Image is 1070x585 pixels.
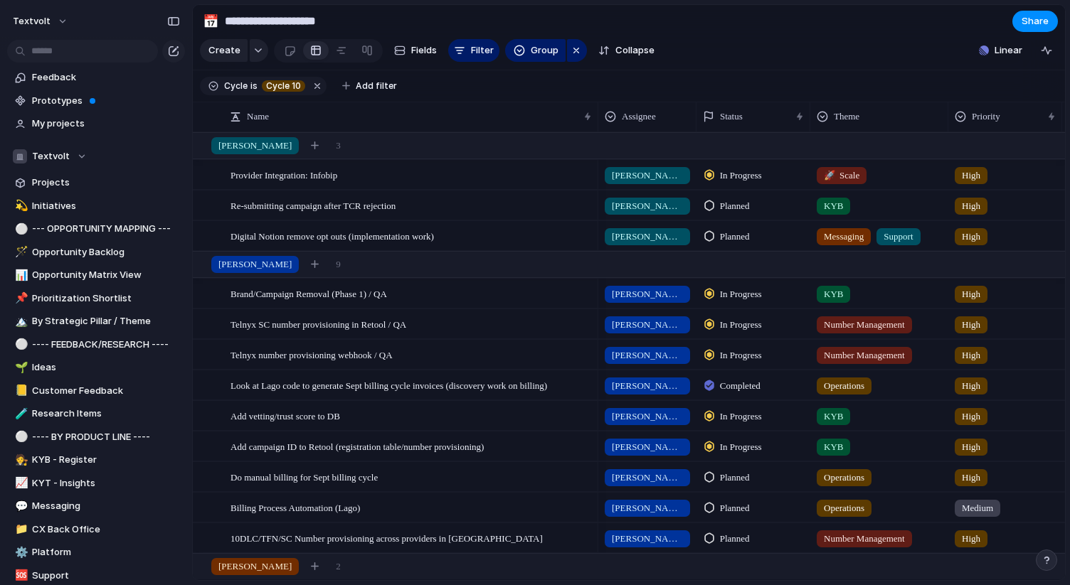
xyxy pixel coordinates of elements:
[7,242,185,263] a: 🪄Opportunity Backlog
[13,245,27,259] button: 🪄
[13,14,51,28] span: textvolt
[13,268,27,282] button: 📊
[32,407,180,421] span: Research Items
[720,471,750,485] span: Planned
[962,199,980,213] span: High
[824,199,843,213] span: KYB
[13,199,27,213] button: 💫
[13,314,27,328] button: 🏔️
[231,438,484,454] span: Add campaign ID to Retool (registration table/number provisioning)
[15,475,25,491] div: 📈
[336,139,341,153] span: 3
[720,230,750,244] span: Planned
[336,257,341,272] span: 9
[7,264,185,286] div: 📊Opportunity Matrix View
[7,195,185,217] a: 💫Initiatives
[32,222,180,236] span: --- OPPORTUNITY MAPPING ---
[593,39,660,62] button: Collapse
[824,287,843,301] span: KYB
[972,109,1000,124] span: Priority
[7,172,185,193] a: Projects
[7,334,185,355] a: ⚪---- FEEDBACK/RESEARCH ----
[13,360,27,375] button: 🌱
[1022,14,1049,28] span: Share
[231,227,434,244] span: Digital Notion remove opt outs (implementation work)
[231,197,396,213] span: Re-submitting campaign after TCR rejection
[824,318,905,332] span: Number Management
[720,440,762,454] span: In Progress
[824,440,843,454] span: KYB
[720,501,750,515] span: Planned
[32,476,180,490] span: KYT - Insights
[7,380,185,402] a: 📒Customer Feedback
[231,407,340,424] span: Add vetting/trust score to DB
[6,10,75,33] button: textvolt
[720,287,762,301] span: In Progress
[505,39,566,62] button: Group
[824,532,905,546] span: Number Management
[13,407,27,421] button: 🧪
[720,168,762,183] span: In Progress
[7,288,185,309] div: 📌Prioritization Shortlist
[612,287,683,301] span: [PERSON_NAME]
[824,348,905,363] span: Number Management
[231,499,360,515] span: Billing Process Automation (Lago)
[203,11,218,31] div: 📅
[199,10,222,33] button: 📅
[7,311,185,332] div: 🏔️By Strategic Pillar / Theme
[32,291,180,306] span: Prioritization Shortlist
[531,43,558,58] span: Group
[336,559,341,574] span: 2
[200,39,248,62] button: Create
[962,230,980,244] span: High
[7,357,185,378] a: 🌱Ideas
[7,449,185,471] a: 🧑‍⚖️KYB - Register
[824,409,843,424] span: KYB
[962,168,980,183] span: High
[218,257,292,272] span: [PERSON_NAME]
[15,313,25,330] div: 🏔️
[824,471,864,485] span: Operations
[247,109,269,124] span: Name
[15,290,25,306] div: 📌
[962,348,980,363] span: High
[266,80,301,92] span: Cycle 10
[7,403,185,424] a: 🧪Research Items
[962,532,980,546] span: High
[13,291,27,306] button: 📌
[824,170,835,181] span: 🚀
[15,244,25,260] div: 🪄
[32,245,180,259] span: Opportunity Backlog
[824,168,859,183] span: Scale
[622,109,656,124] span: Assignee
[32,430,180,444] span: ---- BY PRODUCT LINE ----
[720,532,750,546] span: Planned
[15,382,25,399] div: 📒
[15,198,25,214] div: 💫
[612,409,683,424] span: [PERSON_NAME]
[7,473,185,494] div: 📈KYT - Insights
[32,117,180,131] span: My projects
[32,199,180,213] span: Initiatives
[612,471,683,485] span: [PERSON_NAME]
[248,78,260,94] button: is
[13,476,27,490] button: 📈
[356,80,397,92] span: Add filter
[612,348,683,363] span: [PERSON_NAME]
[720,379,761,393] span: Completed
[231,530,543,546] span: 10DLC/TFN/SC Number provisioning across providers in [GEOGRAPHIC_DATA]
[1012,11,1058,32] button: Share
[32,70,180,85] span: Feedback
[231,316,406,332] span: Telnyx SC number provisioning in Retool / QA
[32,268,180,282] span: Opportunity Matrix View
[720,409,762,424] span: In Progress
[32,453,180,467] span: KYB - Register
[231,377,547,393] span: Look at Lago code to generate Sept billing cycle invoices (discovery work on billing)
[7,426,185,448] a: ⚪---- BY PRODUCT LINE ----
[962,409,980,424] span: High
